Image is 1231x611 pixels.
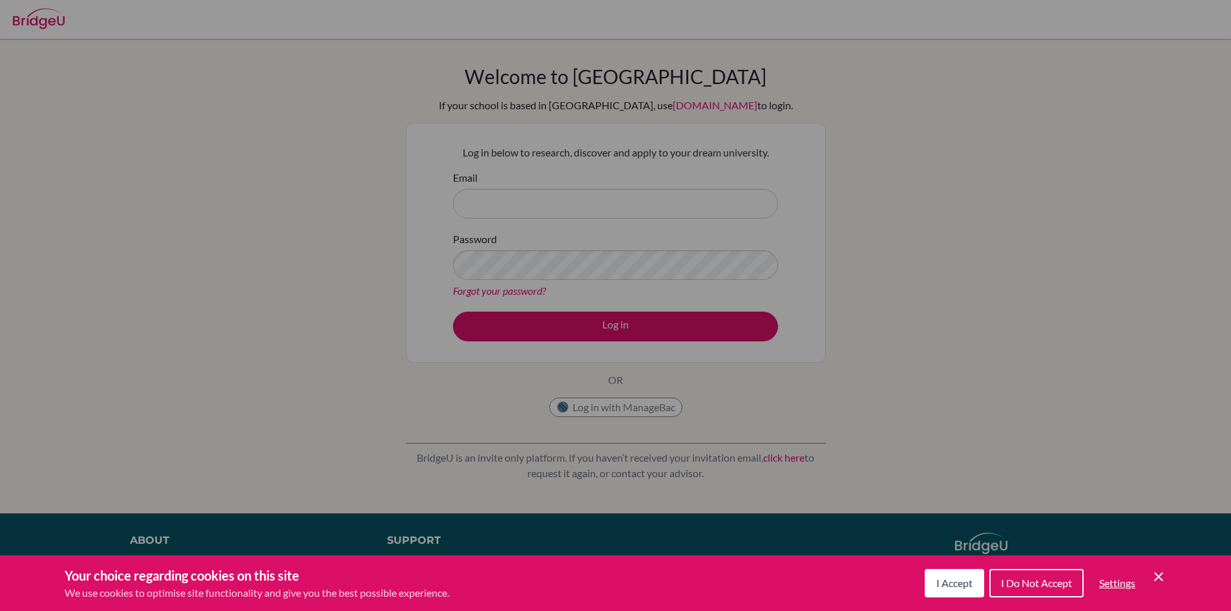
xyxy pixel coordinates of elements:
h3: Your choice regarding cookies on this site [65,566,449,585]
span: I Accept [936,577,973,589]
button: I Do Not Accept [989,569,1084,597]
button: I Accept [925,569,984,597]
button: Save and close [1151,569,1166,584]
span: Settings [1099,577,1135,589]
button: Settings [1089,570,1146,596]
p: We use cookies to optimise site functionality and give you the best possible experience. [65,585,449,601]
span: I Do Not Accept [1001,577,1072,589]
